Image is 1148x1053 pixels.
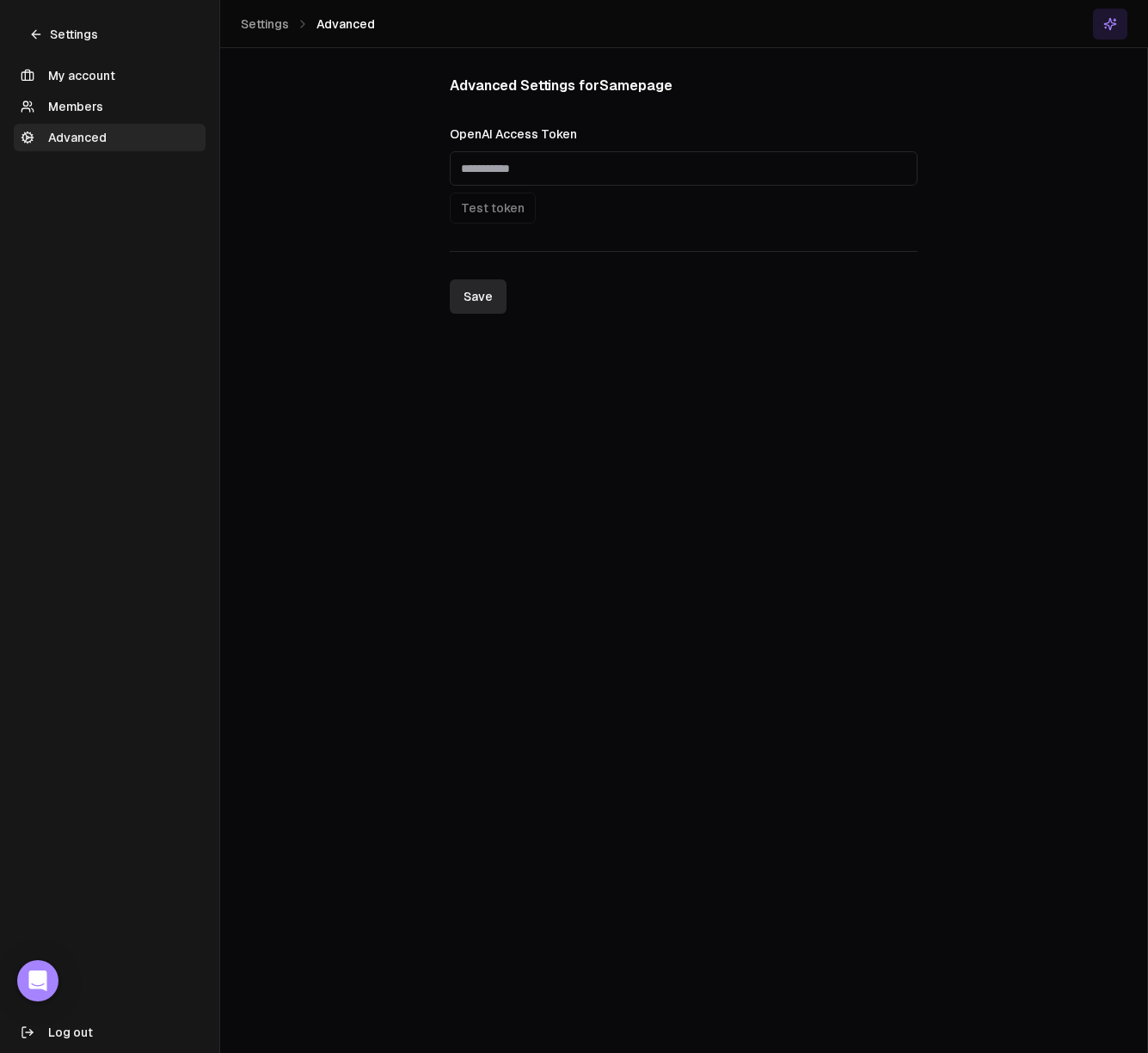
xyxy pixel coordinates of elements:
a: Settings [14,21,114,48]
label: OpenAI Access Token [450,127,577,141]
button: Save [450,279,506,314]
a: My account [14,62,206,89]
div: Open Intercom Messenger [17,960,58,1001]
h2: Advanced Settings for Samepage [450,76,918,96]
span: Settings [241,15,289,33]
a: Members [14,93,206,120]
a: Advanced [14,124,206,151]
button: Log out [14,1019,206,1046]
span: Advanced [316,15,375,33]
